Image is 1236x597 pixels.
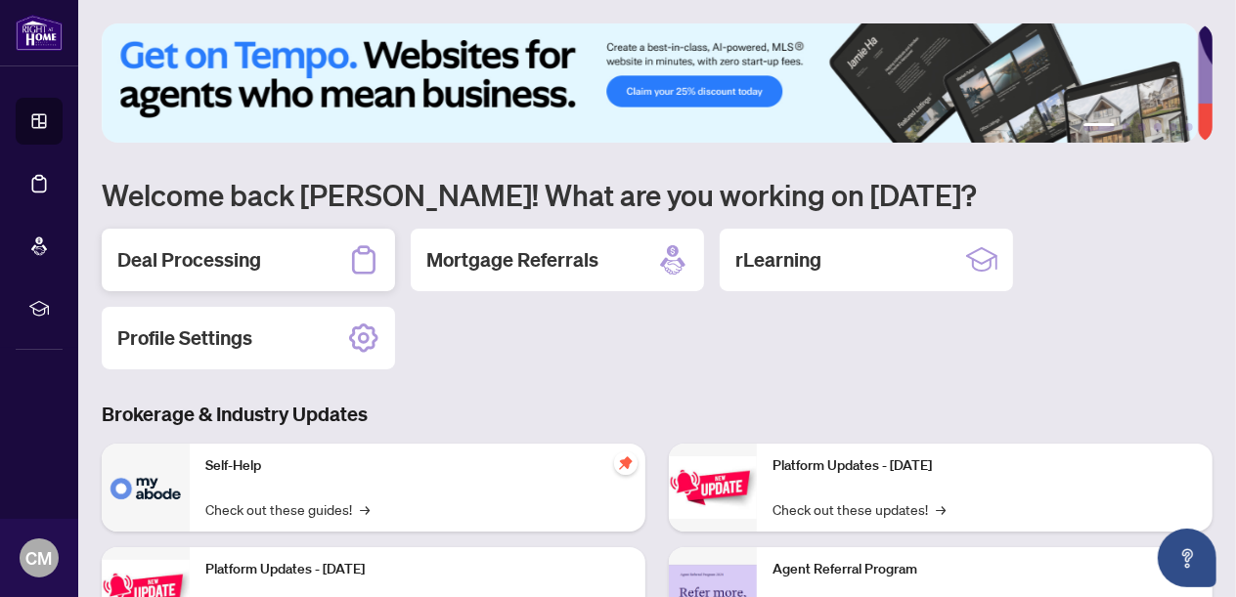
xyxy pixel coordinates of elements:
[360,498,370,520] span: →
[205,498,370,520] a: Check out these guides!→
[614,451,638,475] span: pushpin
[117,324,252,352] h2: Profile Settings
[772,498,946,520] a: Check out these updates!→
[102,401,1213,428] h3: Brokerage & Industry Updates
[205,559,630,580] p: Platform Updates - [DATE]
[936,498,946,520] span: →
[669,456,757,518] img: Platform Updates - June 23, 2025
[426,246,598,274] h2: Mortgage Referrals
[205,455,630,477] p: Self-Help
[1154,123,1162,131] button: 4
[102,176,1213,213] h1: Welcome back [PERSON_NAME]! What are you working on [DATE]?
[1158,529,1216,587] button: Open asap
[102,444,190,532] img: Self-Help
[1170,123,1177,131] button: 5
[16,15,63,51] img: logo
[772,455,1197,477] p: Platform Updates - [DATE]
[102,23,1198,143] img: Slide 0
[117,246,261,274] h2: Deal Processing
[1083,123,1115,131] button: 1
[735,246,821,274] h2: rLearning
[1138,123,1146,131] button: 3
[772,559,1197,580] p: Agent Referral Program
[1185,123,1193,131] button: 6
[26,544,53,572] span: CM
[1123,123,1130,131] button: 2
